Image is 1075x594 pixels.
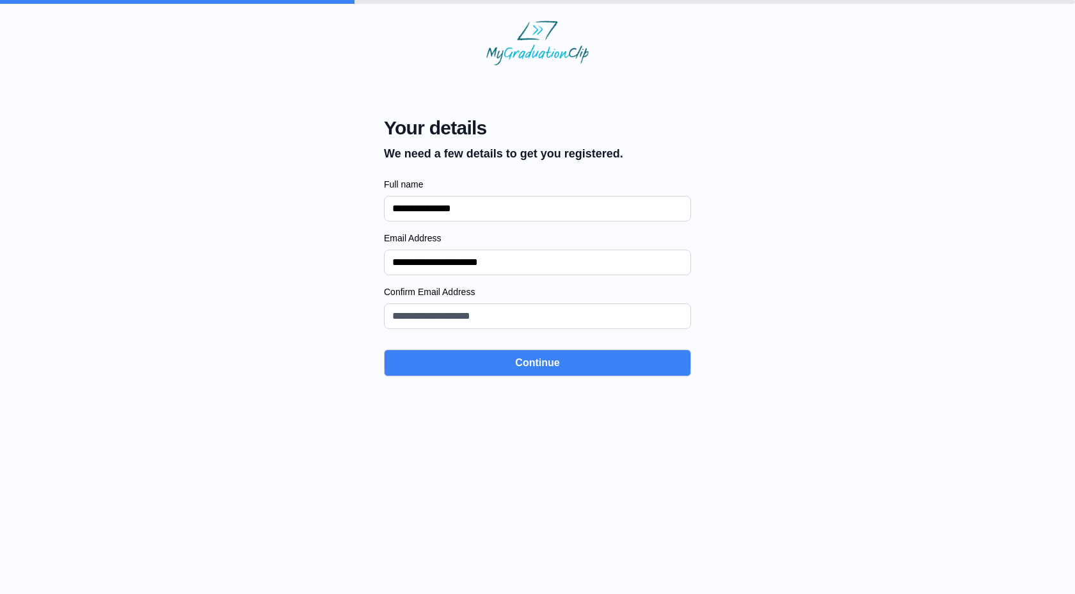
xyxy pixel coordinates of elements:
[384,178,691,191] label: Full name
[486,20,589,65] img: MyGraduationClip
[384,116,623,140] span: Your details
[384,232,691,245] label: Email Address
[384,285,691,298] label: Confirm Email Address
[384,349,691,376] button: Continue
[384,145,623,163] p: We need a few details to get you registered.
